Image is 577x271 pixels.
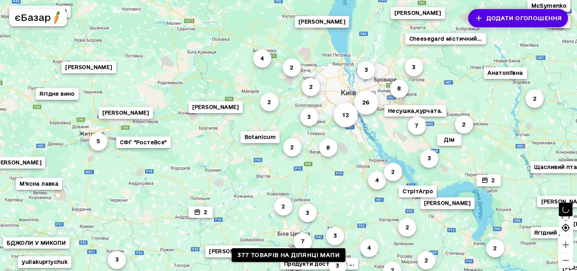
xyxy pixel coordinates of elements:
[16,178,62,190] button: М'ясна лавка
[282,58,300,77] button: 2
[61,61,116,73] button: [PERSON_NAME]
[384,163,402,181] button: 2
[558,253,573,268] button: Зменшити
[454,115,473,134] button: 2
[357,61,375,79] button: 3
[546,16,571,28] button: О
[399,186,437,197] button: СтрітАгро
[333,103,358,127] button: 12
[231,248,346,262] a: 377 товарів на ділянці мапи
[326,227,344,245] button: 3
[486,239,504,257] button: 2
[390,80,408,98] button: 8
[558,237,573,252] button: Збільшити
[558,210,573,225] button: Налаштування камери на Картах
[230,247,291,259] button: М'ясні делікатеси
[189,206,213,218] button: 2
[280,258,358,270] button: Продукти доставка з ...
[360,239,378,257] button: 4
[3,237,69,249] button: БДЖОЛИ У МИКОЛИ
[354,90,378,115] button: 26
[274,197,292,216] button: 2
[468,9,568,27] button: Додати оголошення
[407,117,426,135] button: 7
[253,49,271,68] button: 4
[36,88,78,100] button: Ягідне вино
[476,175,500,186] button: 2
[108,251,126,269] button: 3
[294,16,349,28] button: [PERSON_NAME]
[188,101,242,113] button: [PERSON_NAME]
[390,7,445,19] button: [PERSON_NAME]
[294,233,312,251] button: 7
[283,138,301,156] button: 2
[89,132,107,151] button: 5
[205,246,259,257] button: [PERSON_NAME]
[525,90,544,108] button: 2
[98,107,153,119] button: [PERSON_NAME]
[302,78,320,96] button: 2
[404,58,423,76] button: 3
[437,134,461,146] button: Дім
[319,139,337,157] button: 8
[405,33,486,45] button: Cheesegard містичний...
[384,105,446,117] button: Несушка,курчата.
[420,150,438,168] button: 3
[9,9,67,26] button: єБазарlogo
[368,171,386,189] button: 4
[241,131,280,143] button: Botanicum
[50,11,63,24] img: logo
[260,93,278,111] button: 2
[530,227,573,239] button: Ягідний рай
[300,108,318,126] button: 3
[484,67,527,79] button: Анатоліївна
[15,11,51,24] h5: єБазар
[9,6,70,17] button: Няпки Смачняпки)
[18,256,71,268] button: yuliakupriychuk
[420,197,474,209] button: [PERSON_NAME]
[398,218,416,236] button: 2
[298,204,316,222] button: 3
[417,251,435,269] button: 2
[116,137,170,148] button: СФГ "РостеВсе"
